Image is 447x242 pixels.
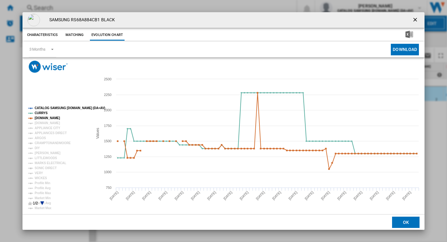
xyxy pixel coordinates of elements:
tspan: CRAMPTONANDMOORE [35,141,71,145]
tspan: APPLIANCE CITY [35,126,60,130]
tspan: [DATE] [109,190,119,201]
tspan: DIY [35,146,40,150]
img: excel-24x24.png [405,31,413,38]
button: getI18NText('BUTTONS.CLOSE_DIALOG') [410,14,422,26]
tspan: WICKES [35,176,47,180]
tspan: Profile Avg [35,186,51,190]
tspan: [DATE] [125,190,135,201]
tspan: 1000 [104,170,111,174]
img: logo_wiser_300x94.png [29,61,68,73]
tspan: APPLIANCES DIRECT [35,131,67,135]
tspan: CURRYS [35,111,48,115]
tspan: [DOMAIN_NAME] [35,121,60,125]
ng-md-icon: getI18NText('BUTTONS.CLOSE_DIALOG') [412,17,420,24]
tspan: [DATE] [158,190,168,201]
tspan: ARGOS [35,136,46,140]
tspan: [DATE] [239,190,249,201]
md-dialog: Product popup [22,12,425,230]
tspan: Profile Min [35,181,50,185]
tspan: [DATE] [369,190,379,201]
tspan: 1500 [104,139,111,143]
tspan: 1750 [104,124,111,128]
tspan: Market Min [35,196,51,200]
tspan: 2250 [104,93,111,97]
tspan: [DATE] [190,190,200,201]
tspan: [DATE] [320,190,331,201]
tspan: [PERSON_NAME] [35,151,61,155]
tspan: VERY [35,171,43,175]
tspan: [DATE] [141,190,151,201]
tspan: MARKS ELECTRICAL [35,161,66,165]
img: empty.gif [27,14,40,26]
tspan: Profile Max [35,191,51,195]
tspan: [DATE] [271,190,282,201]
tspan: 1250 [104,155,111,159]
tspan: [DATE] [336,190,347,201]
h4: SAMSUNG RS68A884CB1 BLACK [46,17,115,23]
tspan: 750 [106,186,111,189]
tspan: [DATE] [385,190,395,201]
tspan: 2500 [104,77,111,81]
tspan: [DATE] [206,190,217,201]
text: 1/2 [33,201,38,205]
button: Matching [61,29,88,41]
tspan: CATALOG SAMSUNG [DOMAIN_NAME] (DA+AV) [35,106,105,110]
tspan: SONIC DIRECT [35,166,56,170]
tspan: [DOMAIN_NAME] [35,116,60,120]
tspan: [DATE] [401,190,412,201]
button: Characteristics [26,29,60,41]
tspan: Values [96,128,100,139]
button: Evolution chart [90,29,125,41]
button: OK [392,217,420,228]
button: Download in Excel [395,29,423,41]
tspan: [DATE] [304,190,314,201]
button: Download [391,44,419,55]
tspan: LITTLEWOODS [35,156,57,160]
tspan: [DATE] [223,190,233,201]
div: 3 Months [29,47,46,52]
tspan: 2000 [104,108,111,112]
tspan: [DATE] [255,190,265,201]
tspan: Market Max [35,206,52,210]
tspan: [DATE] [287,190,298,201]
tspan: [DATE] [174,190,184,201]
tspan: [DATE] [353,190,363,201]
